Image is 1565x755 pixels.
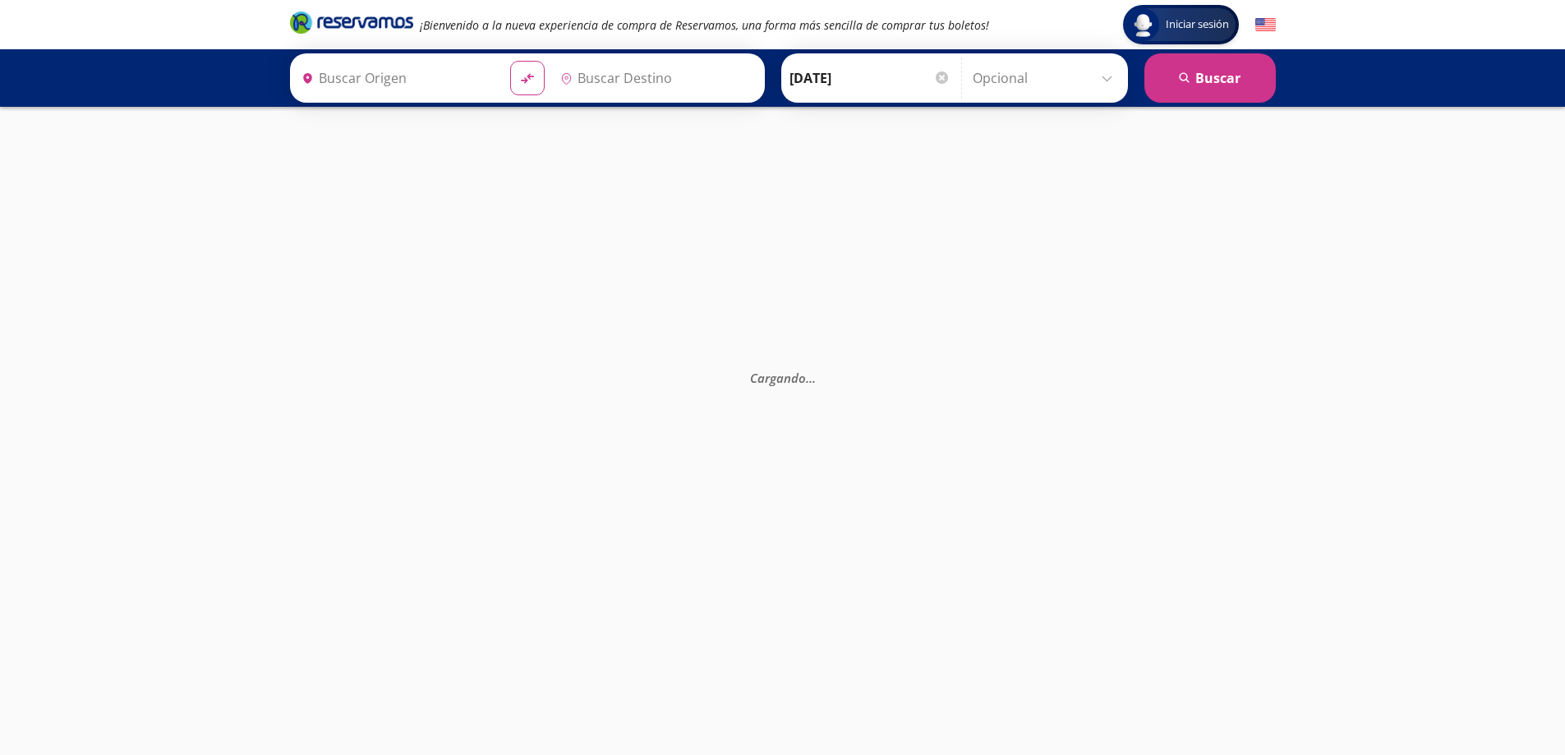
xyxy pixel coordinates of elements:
input: Buscar Destino [554,58,756,99]
em: Cargando [750,369,816,385]
input: Opcional [973,58,1120,99]
span: Iniciar sesión [1159,16,1236,33]
input: Buscar Origen [295,58,497,99]
em: ¡Bienvenido a la nueva experiencia de compra de Reservamos, una forma más sencilla de comprar tus... [420,17,989,33]
i: Brand Logo [290,10,413,35]
span: . [812,369,816,385]
input: Elegir Fecha [789,58,951,99]
span: . [809,369,812,385]
button: English [1255,15,1276,35]
span: . [806,369,809,385]
button: Buscar [1144,53,1276,103]
a: Brand Logo [290,10,413,39]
